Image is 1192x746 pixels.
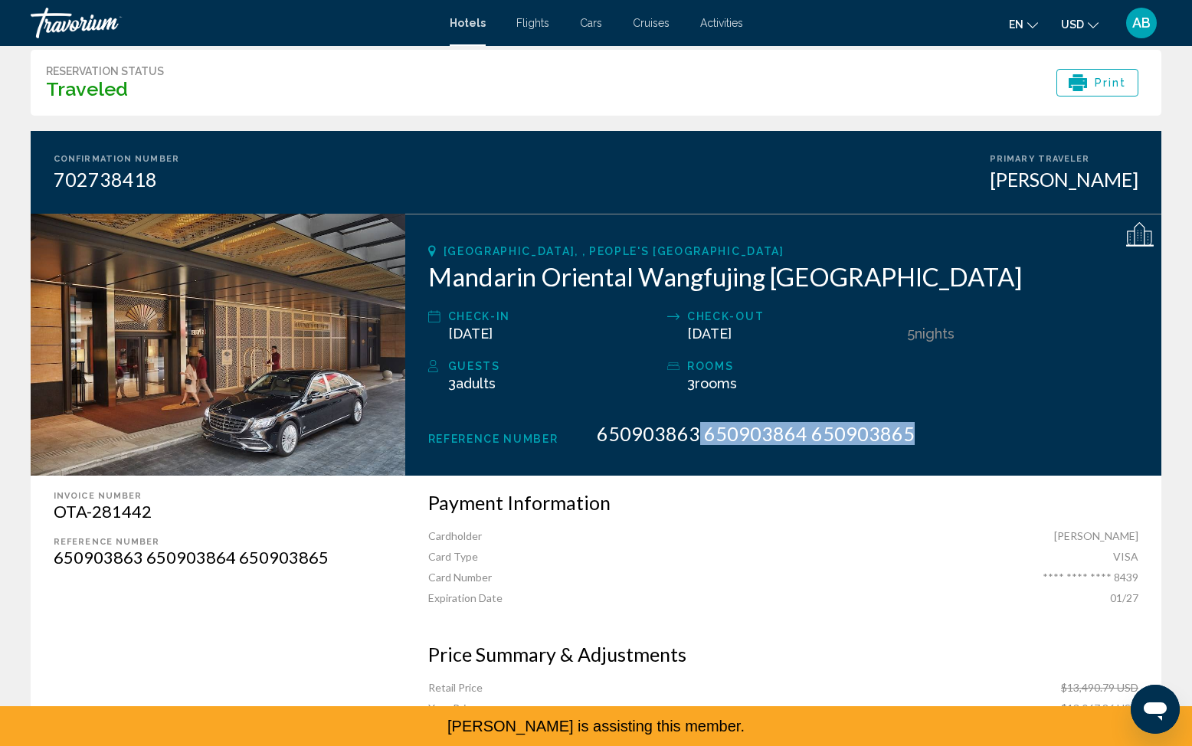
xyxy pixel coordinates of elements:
div: 650903863 650903864 650903865 [54,547,375,568]
div: [PERSON_NAME] [990,168,1138,191]
h3: Price Summary & Adjustments [428,643,1138,666]
div: Reference number [54,537,375,547]
h3: Payment Information [428,491,1138,514]
a: Flights [516,17,549,29]
span: Nights [915,326,955,342]
div: rooms [687,357,899,375]
span: 01/27 [1110,591,1138,604]
button: Change language [1009,13,1038,35]
span: Card Type [428,550,478,563]
div: Check-in [448,307,660,326]
div: Primary Traveler [990,154,1138,164]
a: Cars [580,17,602,29]
span: 3 [687,375,737,391]
button: Change currency [1061,13,1099,35]
span: 5 [907,326,915,342]
button: User Menu [1122,7,1161,39]
a: Travorium [31,8,434,38]
span: USD [1061,18,1084,31]
h2: Mandarin Oriental Wangfujing [GEOGRAPHIC_DATA] [428,261,1138,292]
span: AB [1132,15,1151,31]
div: Invoice Number [54,491,375,501]
span: $13,067.86 USD [1061,702,1138,715]
h3: Traveled [46,77,164,100]
span: [DATE] [448,326,493,342]
span: Print [1095,70,1127,96]
a: Cruises [633,17,670,29]
span: rooms [695,375,737,391]
span: Cardholder [428,529,482,542]
span: [DATE] [687,326,732,342]
div: Confirmation Number [54,154,179,164]
span: VISA [1113,550,1138,563]
span: 650903863 650903864 650903865 [597,422,915,445]
div: OTA-281442 [54,501,375,522]
div: Check-out [687,307,899,326]
span: Card Number [428,571,492,584]
a: Hotels [450,17,486,29]
span: Your Price [428,702,477,715]
span: Reference Number [428,433,558,445]
span: Adults [456,375,496,391]
span: 3 [448,375,496,391]
span: Expiration Date [428,591,503,604]
span: en [1009,18,1023,31]
span: [PERSON_NAME] is assisting this member. [447,718,745,735]
iframe: Button to launch messaging window [1131,685,1180,734]
span: Retail Price [428,681,483,694]
div: 702738418 [54,168,179,191]
div: Reservation Status [46,65,164,77]
span: [PERSON_NAME] [1054,529,1138,542]
div: Guests [448,357,660,375]
a: Activities [700,17,743,29]
span: [GEOGRAPHIC_DATA], , People's [GEOGRAPHIC_DATA] [444,245,784,257]
button: Print [1056,69,1139,97]
span: $13,490.79 USD [1061,681,1138,694]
